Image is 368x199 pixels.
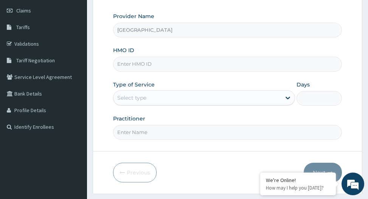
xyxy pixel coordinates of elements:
[117,94,146,102] div: Select type
[113,115,145,122] label: Practitioner
[113,12,154,20] label: Provider Name
[266,177,330,184] div: We're Online!
[266,185,330,191] p: How may I help you today?
[304,163,342,182] button: Next
[113,163,157,182] button: Previous
[113,125,342,140] input: Enter Name
[16,7,31,14] span: Claims
[16,24,30,31] span: Tariffs
[113,46,134,54] label: HMO ID
[297,81,310,88] label: Days
[113,81,155,88] label: Type of Service
[113,57,342,71] input: Enter HMO ID
[16,57,55,64] span: Tariff Negotiation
